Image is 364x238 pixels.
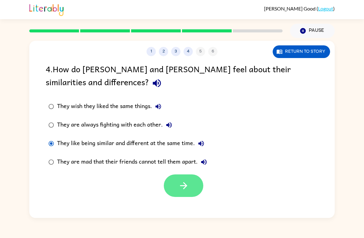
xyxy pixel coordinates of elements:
div: They are always fighting with each other. [57,119,175,131]
button: They wish they liked the same things. [152,100,164,113]
button: They like being similar and different at the same time. [195,137,207,150]
div: They like being similar and different at the same time. [57,137,207,150]
button: 4 [184,47,193,56]
button: Return to story [273,45,330,58]
img: Literably [29,2,64,16]
button: They are mad that their friends cannot tell them apart. [198,156,210,168]
button: Pause [290,24,335,38]
div: They are mad that their friends cannot tell them apart. [57,156,210,168]
div: 4 . How do [PERSON_NAME] and [PERSON_NAME] feel about their similarities and differences? [46,62,318,91]
button: They are always fighting with each other. [163,119,175,131]
a: Logout [318,6,333,11]
button: 2 [159,47,168,56]
div: They wish they liked the same things. [57,100,164,113]
button: 1 [147,47,156,56]
div: ( ) [264,6,335,11]
span: [PERSON_NAME] Good [264,6,316,11]
button: 3 [171,47,180,56]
